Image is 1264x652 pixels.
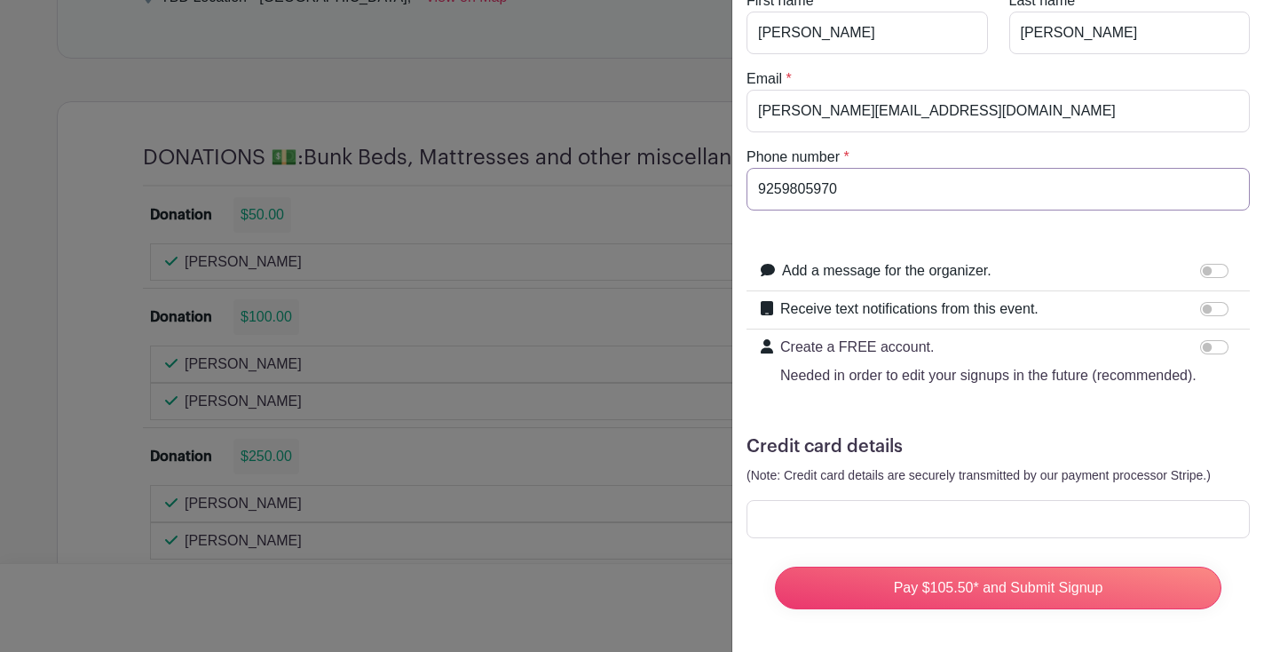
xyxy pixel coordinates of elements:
iframe: Secure card payment input frame [758,511,1238,528]
h5: Credit card details [747,436,1250,457]
label: Phone number [747,147,840,168]
label: Add a message for the organizer. [782,260,991,282]
p: Needed in order to edit your signups in the future (recommended). [780,365,1197,386]
label: Email [747,68,782,90]
label: Receive text notifications from this event. [780,298,1039,320]
small: (Note: Credit card details are securely transmitted by our payment processor Stripe.) [747,468,1211,482]
input: Pay $105.50* and Submit Signup [775,567,1221,609]
p: Create a FREE account. [780,337,1197,358]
